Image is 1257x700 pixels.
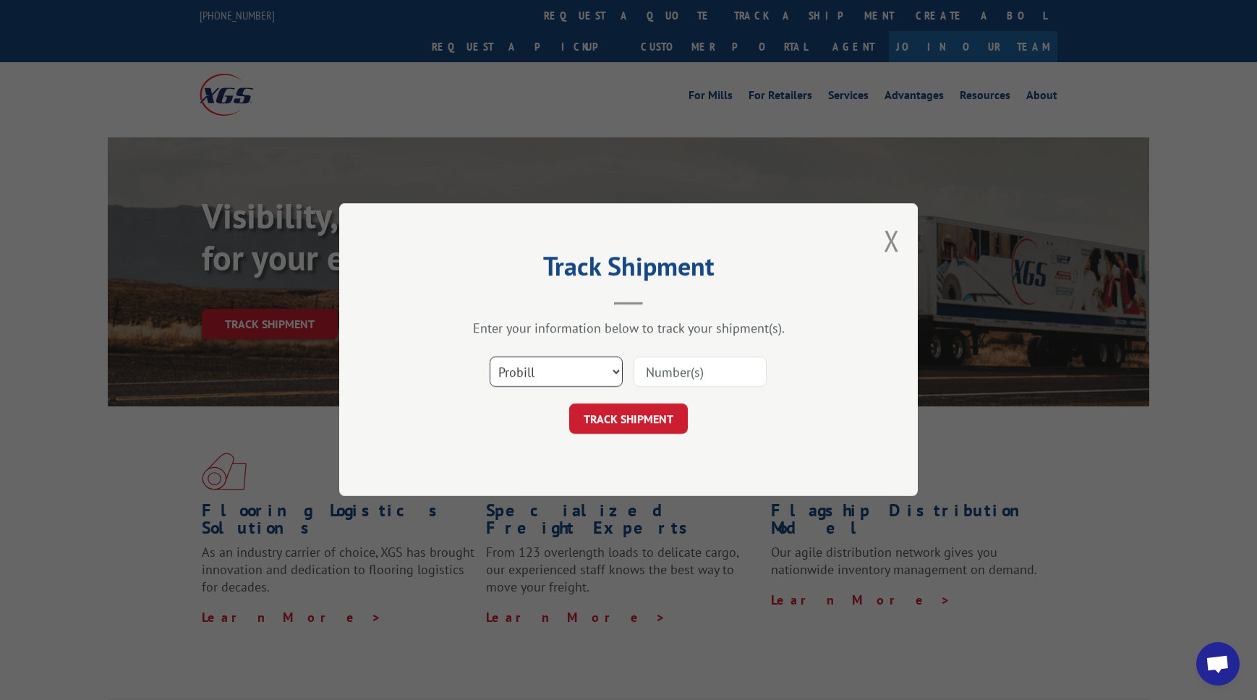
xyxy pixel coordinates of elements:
div: Enter your information below to track your shipment(s). [412,320,845,337]
input: Number(s) [634,357,767,388]
button: TRACK SHIPMENT [569,404,688,435]
button: Close modal [884,221,900,260]
h2: Track Shipment [412,256,845,283]
a: Open chat [1196,642,1240,686]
